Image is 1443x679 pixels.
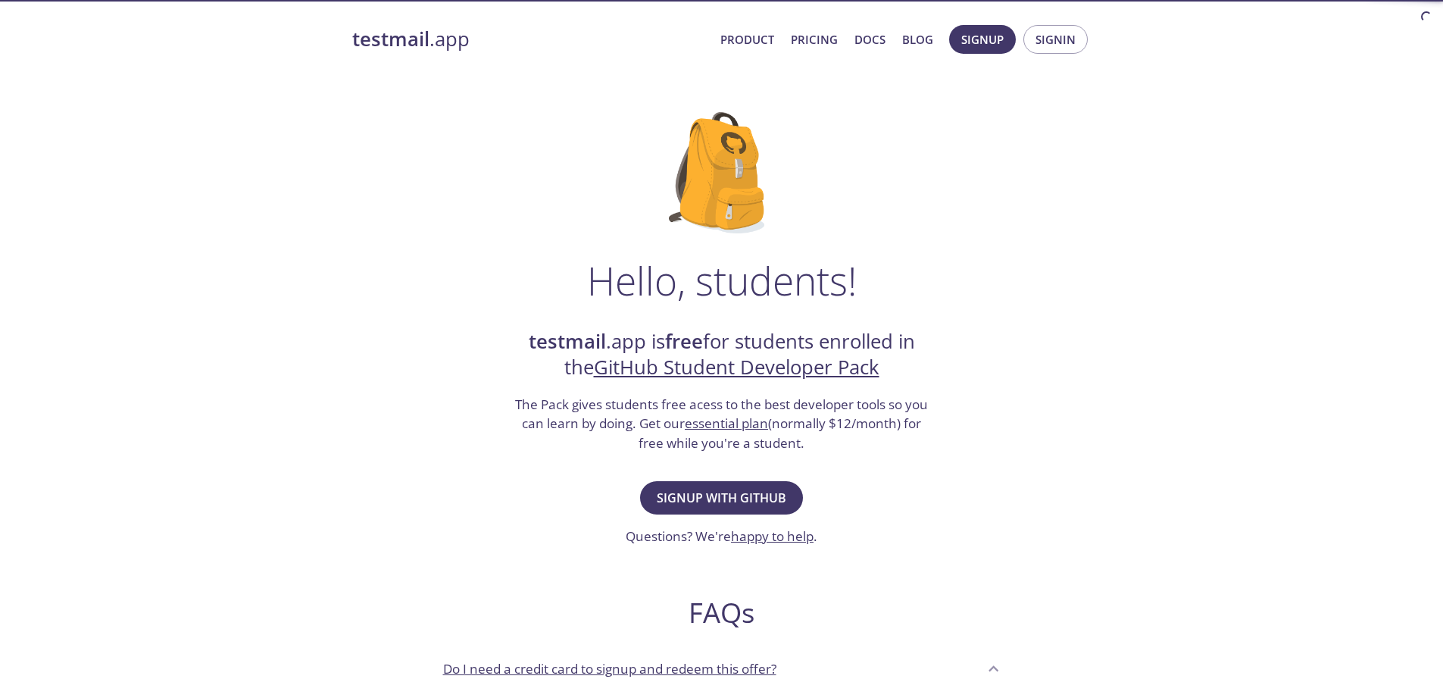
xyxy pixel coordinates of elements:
[626,527,817,546] h3: Questions? We're .
[949,25,1016,54] button: Signup
[443,659,776,679] p: Do I need a credit card to signup and redeem this offer?
[352,26,429,52] strong: testmail
[902,30,933,49] a: Blog
[720,30,774,49] a: Product
[665,328,703,355] strong: free
[431,596,1013,630] h2: FAQs
[791,30,838,49] a: Pricing
[961,30,1004,49] span: Signup
[685,415,768,432] a: essential plan
[1035,30,1076,49] span: Signin
[854,30,885,49] a: Docs
[514,395,930,453] h3: The Pack gives students free acess to the best developer tools so you can learn by doing. Get our...
[352,27,708,52] a: testmail.app
[731,527,814,545] a: happy to help
[1023,25,1088,54] button: Signin
[529,328,606,355] strong: testmail
[640,481,803,515] button: Signup with GitHub
[594,354,879,380] a: GitHub Student Developer Pack
[669,112,774,233] img: github-student-backpack.png
[514,329,930,381] h2: .app is for students enrolled in the
[587,258,857,303] h1: Hello, students!
[657,487,786,508] span: Signup with GitHub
